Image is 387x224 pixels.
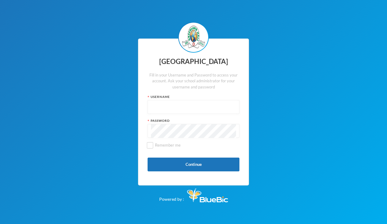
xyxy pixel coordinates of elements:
span: Remember me [152,143,183,147]
div: Powered by : [159,185,228,202]
div: Username [148,95,239,99]
div: Password [148,118,239,123]
div: Fill in your Username and Password to access your account. Ask your school administrator for your... [148,72,239,90]
button: Continue [148,158,239,171]
img: Bluebic [187,189,228,202]
div: [GEOGRAPHIC_DATA] [148,56,239,68]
